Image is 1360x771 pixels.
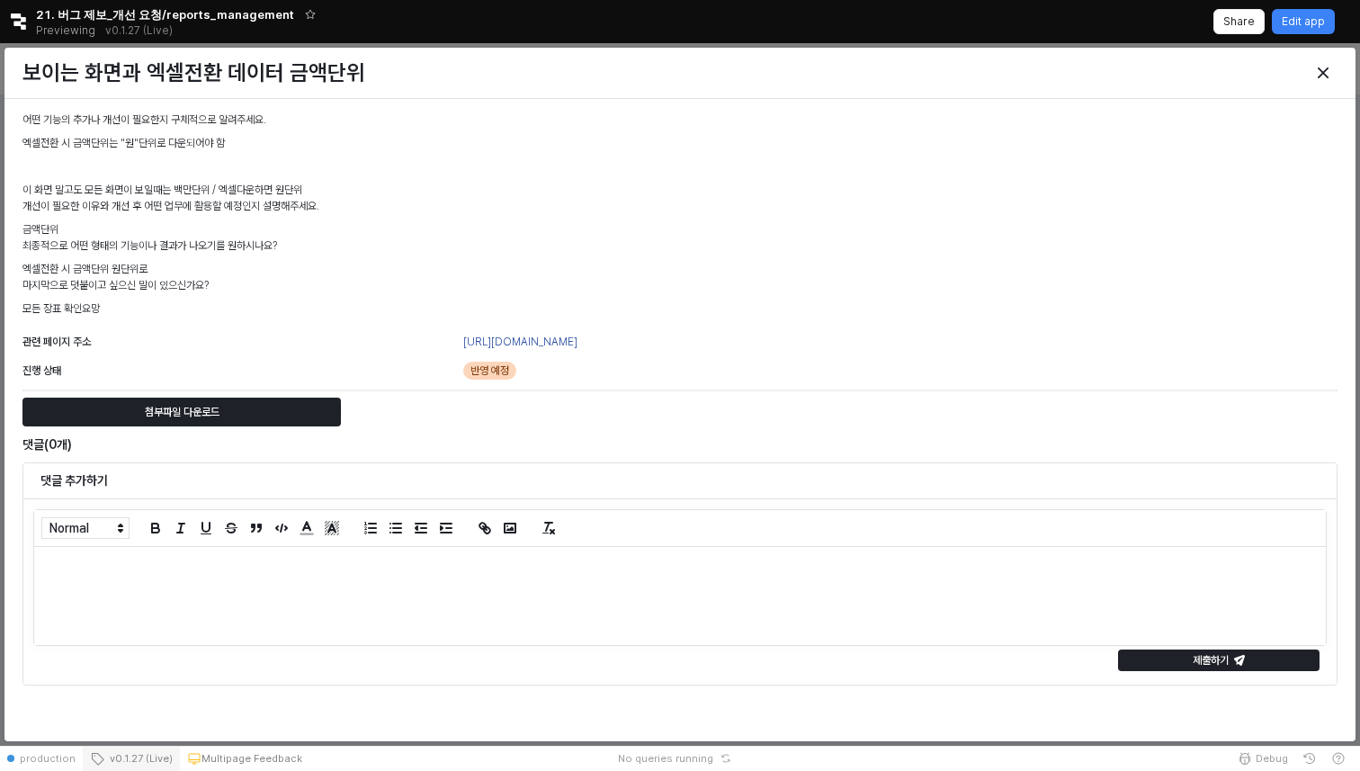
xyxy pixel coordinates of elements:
span: production [20,751,76,766]
p: 금액단위 [22,221,1338,238]
span: No queries running [618,751,713,766]
span: 진행 상태 [22,364,61,377]
button: History [1295,746,1324,771]
button: Releases and History [95,18,183,43]
button: 첨부파일 다운로드 [22,398,341,426]
span: 21. 버그 제보_개선 요청/reports_management [36,5,294,23]
p: 엑셀전환 시 금액단위는 "원"단위로 다운되어야 함 [22,135,1338,151]
button: Share app [1213,9,1265,34]
span: 관련 페이지 주소 [22,336,91,348]
button: Edit app [1272,9,1335,34]
p: Multipage Feedback [201,751,302,766]
button: 제출하기 [1118,650,1320,671]
div: Previewing v0.1.27 (Live) [36,18,183,43]
button: Add app to favorites [301,5,319,23]
a: [URL][DOMAIN_NAME] [463,336,577,348]
div: 개선이 필요한 이유와 개선 후 어떤 업무에 활용할 예정인지 설명해주세요. 최종적으로 어떤 형태의 기능이나 결과가 나오기를 원하시나요? 마지막으로 덧붙이고 싶으신 말이 있으신가요? [22,112,1338,324]
p: Edit app [1282,14,1325,29]
p: 첨부파일 다운로드 [145,405,219,419]
span: Debug [1256,751,1288,766]
button: Multipage Feedback [180,746,309,771]
p: 이 화면 말고도 모든 화면이 보일때는 백만단위 / 엑셀다운하면 원단위 [22,182,1338,198]
span: Previewing [36,22,95,40]
button: Close [1309,58,1338,87]
button: Help [1324,746,1353,771]
span: 반영 예정 [470,362,509,380]
p: 어떤 기능의 추가나 개선이 필요한지 구체적으로 알려주세요. [22,112,1338,128]
button: Debug [1230,746,1295,771]
button: Reset app state [717,753,735,764]
button: v0.1.27 (Live) [83,746,180,771]
p: 제출하기 [1193,653,1229,668]
p: 엑셀전환 시 금액단위 원단위로 [22,261,1338,277]
h6: 댓글(0개) [22,436,894,453]
h6: 댓글 추가하기 [40,472,1320,489]
p: v0.1.27 (Live) [105,23,173,38]
h3: 보이는 화면과 엑셀전환 데이터 금액단위 [22,60,1006,85]
p: 모든 장표 확인요망 [22,300,1338,317]
span: v0.1.27 (Live) [104,751,173,766]
p: Share [1223,14,1255,29]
